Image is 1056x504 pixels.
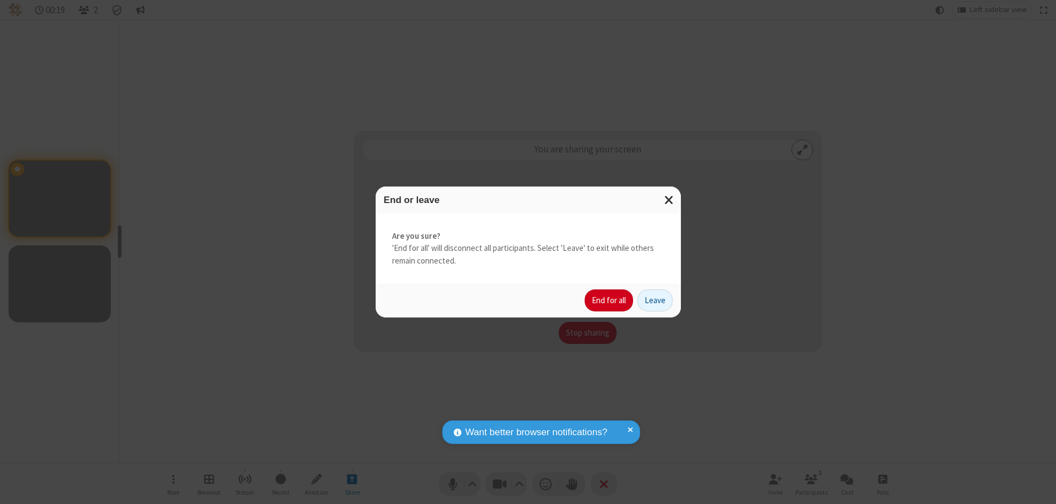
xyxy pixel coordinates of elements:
[465,425,607,440] span: Want better browser notifications?
[637,289,673,311] button: Leave
[658,187,681,213] button: Close modal
[585,289,633,311] button: End for all
[384,195,673,205] h3: End or leave
[392,230,664,243] strong: Are you sure?
[376,213,681,284] div: 'End for all' will disconnect all participants. Select 'Leave' to exit while others remain connec...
